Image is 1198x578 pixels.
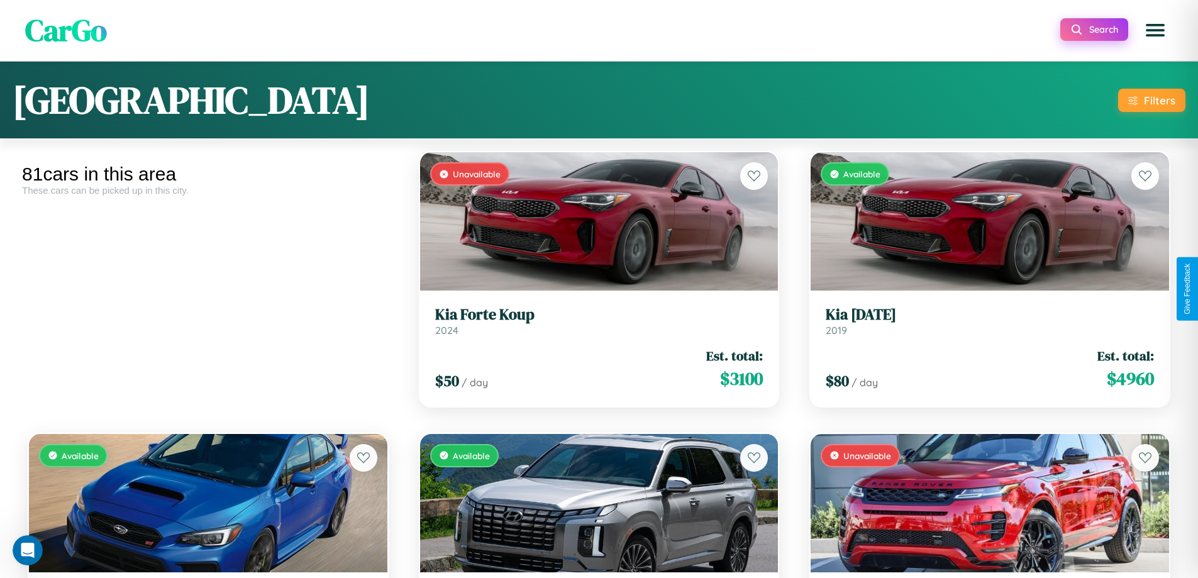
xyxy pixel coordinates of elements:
span: Available [843,169,880,179]
div: Filters [1144,94,1175,107]
span: Unavailable [843,450,891,461]
a: Kia [DATE]2019 [826,306,1154,336]
span: CarGo [25,9,107,51]
button: Filters [1118,89,1185,112]
div: Give Feedback [1183,264,1192,314]
span: / day [851,376,878,389]
button: Open menu [1138,13,1173,48]
div: 81 cars in this area [22,164,394,185]
span: $ 50 [435,370,459,391]
h1: [GEOGRAPHIC_DATA] [13,74,370,126]
h3: Kia Forte Koup [435,306,763,324]
h3: Kia [DATE] [826,306,1154,324]
span: Est. total: [1097,347,1154,365]
span: Available [62,450,99,461]
span: $ 3100 [720,366,763,391]
span: / day [462,376,488,389]
span: $ 4960 [1107,366,1154,391]
span: Est. total: [706,347,763,365]
iframe: Intercom live chat [13,535,43,565]
span: Search [1089,24,1118,35]
button: Search [1060,18,1128,41]
span: 2024 [435,324,458,336]
div: These cars can be picked up in this city. [22,185,394,196]
a: Kia Forte Koup2024 [435,306,763,336]
span: $ 80 [826,370,849,391]
span: Available [453,450,490,461]
span: Unavailable [453,169,501,179]
span: 2019 [826,324,847,336]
